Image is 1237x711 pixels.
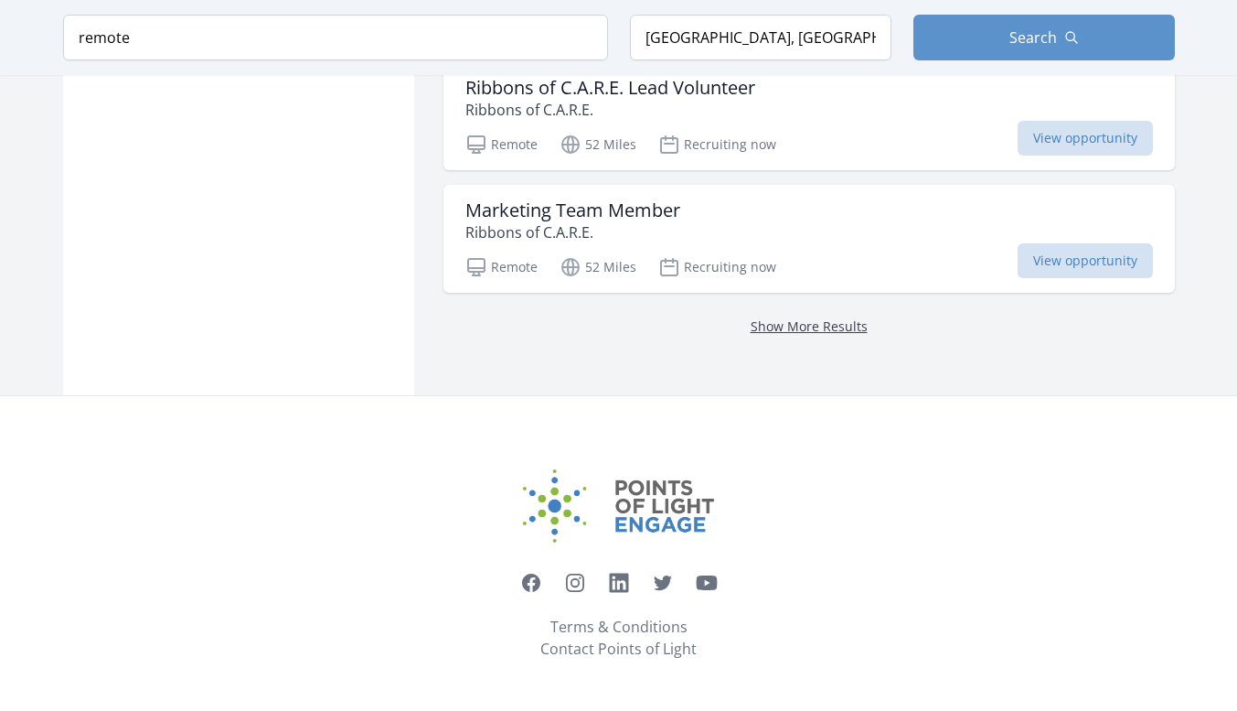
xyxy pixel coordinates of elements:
[465,256,538,278] p: Remote
[465,99,755,121] p: Ribbons of C.A.R.E.
[523,469,715,543] img: Points of Light Engage
[560,256,636,278] p: 52 Miles
[751,318,868,335] a: Show More Results
[630,15,891,60] input: Location
[465,134,538,156] p: Remote
[465,77,755,99] h3: Ribbons of C.A.R.E. Lead Volunteer
[1018,121,1153,156] span: View opportunity
[443,185,1175,293] a: Marketing Team Member Ribbons of C.A.R.E. Remote 52 Miles Recruiting now View opportunity
[560,134,636,156] p: 52 Miles
[540,638,697,660] a: Contact Points of Light
[443,62,1175,170] a: Ribbons of C.A.R.E. Lead Volunteer Ribbons of C.A.R.E. Remote 52 Miles Recruiting now View opport...
[658,256,776,278] p: Recruiting now
[550,616,688,638] a: Terms & Conditions
[913,15,1175,60] button: Search
[63,15,608,60] input: Keyword
[465,199,680,221] h3: Marketing Team Member
[465,221,680,243] p: Ribbons of C.A.R.E.
[1009,27,1057,48] span: Search
[1018,243,1153,278] span: View opportunity
[658,134,776,156] p: Recruiting now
